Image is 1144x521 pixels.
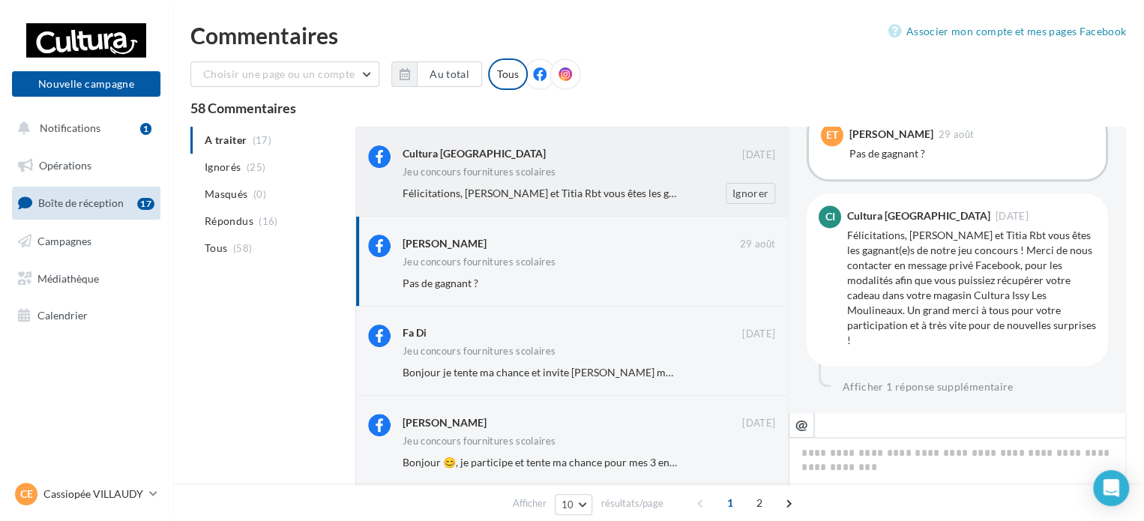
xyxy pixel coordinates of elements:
span: Bonjour je tente ma chance et invite [PERSON_NAME] merci 🤞🤞🤞 [403,366,724,379]
span: Campagnes [37,235,91,247]
button: 10 [555,494,593,515]
button: @ [789,412,814,438]
button: Choisir une page ou un compte [190,61,379,87]
button: Au total [391,61,482,87]
div: Tous [488,58,528,90]
div: Félicitations, [PERSON_NAME] et Titia Rbt vous êtes les gagnant(e)s de notre jeu concours ! Merci... [847,228,1096,348]
i: @ [795,418,808,431]
div: Fa Di [403,325,427,340]
span: 2 [747,491,771,515]
div: 58 Commentaires [190,101,1126,115]
span: 29 août [939,130,974,139]
span: (58) [233,242,252,254]
span: 10 [562,499,574,511]
div: Open Intercom Messenger [1093,470,1129,506]
a: Boîte de réception17 [9,187,163,219]
span: Bonjour 😊, je participe et tente ma chance pour mes 3 enfants 🌺🤞🍀 Liise [403,456,756,469]
div: Jeu concours fournitures scolaires [403,436,556,446]
div: Cultura [GEOGRAPHIC_DATA] [847,211,990,221]
span: résultats/page [600,496,663,511]
div: [PERSON_NAME] [403,236,487,251]
div: 17 [137,198,154,210]
div: [PERSON_NAME] [849,129,933,139]
span: 29 août [740,238,775,251]
button: Notifications 1 [9,112,157,144]
span: Ignorés [205,160,241,175]
span: Masqués [205,187,247,202]
div: Pas de gagnant ? [849,146,1094,161]
div: 1 [140,123,151,135]
span: (25) [247,161,265,173]
button: Au total [417,61,482,87]
span: [DATE] [742,328,775,341]
span: Pas de gagnant ? [403,277,478,289]
div: Commentaires [190,24,1126,46]
a: Médiathèque [9,263,163,295]
span: Tous [205,241,227,256]
div: Jeu concours fournitures scolaires [403,257,556,267]
button: Ignorer [726,183,775,204]
span: [DATE] [996,211,1029,221]
span: 1 [718,491,742,515]
div: Jeu concours fournitures scolaires [403,167,556,177]
span: (0) [253,188,266,200]
div: Jeu concours fournitures scolaires [403,346,556,356]
span: Ce [20,487,33,502]
span: ET [826,127,838,142]
button: Afficher 1 réponse supplémentaire [837,378,1020,396]
span: CI [825,209,835,224]
span: Notifications [40,121,100,134]
div: [PERSON_NAME] [403,415,487,430]
span: Boîte de réception [38,196,124,209]
span: [DATE] [742,417,775,430]
a: Opérations [9,150,163,181]
span: [DATE] [742,148,775,162]
span: Calendrier [37,309,88,322]
a: Associer mon compte et mes pages Facebook [888,22,1126,40]
div: Cultura [GEOGRAPHIC_DATA] [403,146,546,161]
button: Nouvelle campagne [12,71,160,97]
span: Opérations [39,159,91,172]
span: Médiathèque [37,271,99,284]
a: Ce Cassiopée VILLAUDY [12,480,160,508]
p: Cassiopée VILLAUDY [43,487,143,502]
a: Campagnes [9,226,163,257]
span: Répondus [205,214,253,229]
span: (16) [259,215,277,227]
span: Afficher [513,496,547,511]
a: Calendrier [9,300,163,331]
span: Choisir une page ou un compte [203,67,355,80]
